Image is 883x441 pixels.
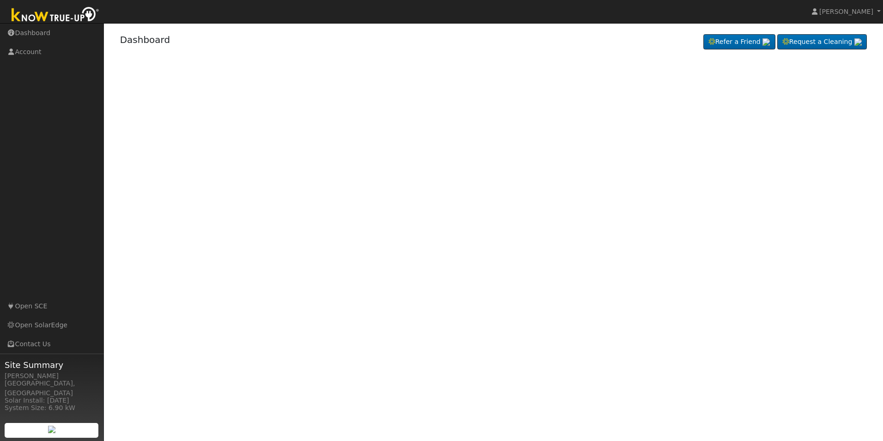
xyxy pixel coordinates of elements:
div: System Size: 6.90 kW [5,403,99,413]
a: Request a Cleaning [777,34,867,50]
div: [PERSON_NAME] [5,371,99,381]
img: retrieve [48,426,55,433]
div: [GEOGRAPHIC_DATA], [GEOGRAPHIC_DATA] [5,379,99,398]
span: Site Summary [5,359,99,371]
img: Know True-Up [7,5,104,26]
div: Solar Install: [DATE] [5,396,99,405]
img: retrieve [854,38,862,46]
a: Dashboard [120,34,170,45]
a: Refer a Friend [703,34,775,50]
img: retrieve [762,38,770,46]
span: [PERSON_NAME] [819,8,873,15]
